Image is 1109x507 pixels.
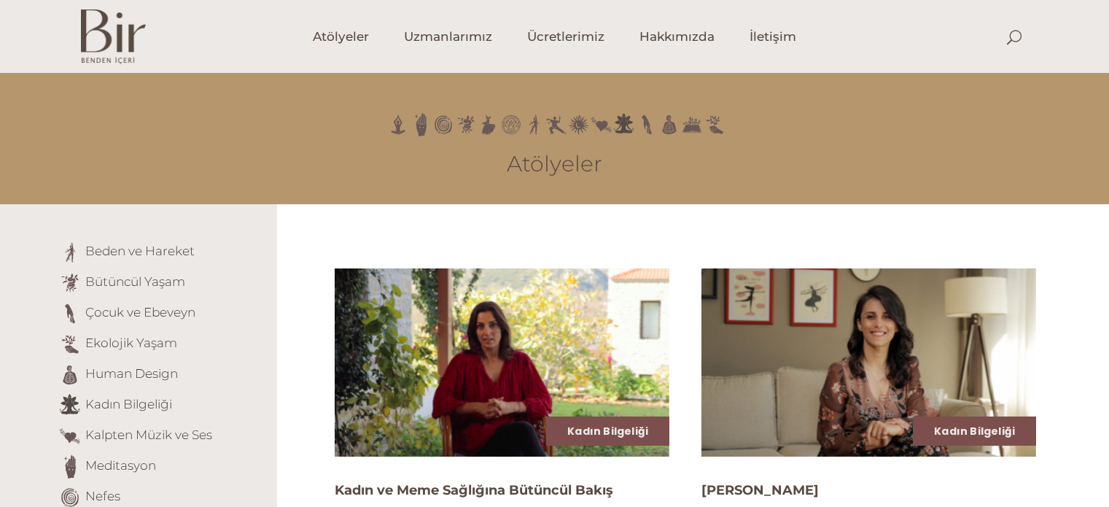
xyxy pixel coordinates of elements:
[85,489,120,503] a: Nefes
[527,28,604,45] span: Ücretlerimiz
[85,274,185,289] a: Bütüncül Yaşam
[85,244,195,258] a: Beden ve Hareket
[701,482,819,498] a: [PERSON_NAME]
[934,424,1015,438] a: Kadın Bilgeliği
[85,336,177,350] a: Ekolojik Yaşam
[85,427,212,442] a: Kalpten Müzik ve Ses
[750,28,796,45] span: İletişim
[85,458,156,473] a: Meditasyon
[85,305,195,320] a: Çocuk ve Ebeveyn
[567,424,648,438] a: Kadın Bilgeliği
[313,28,369,45] span: Atölyeler
[85,366,178,381] a: Human Design
[335,482,613,498] a: Kadın ve Meme Sağlığına Bütüncül Bakış
[639,28,715,45] span: Hakkımızda
[85,397,172,411] a: Kadın Bilgeliği
[404,28,492,45] span: Uzmanlarımız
